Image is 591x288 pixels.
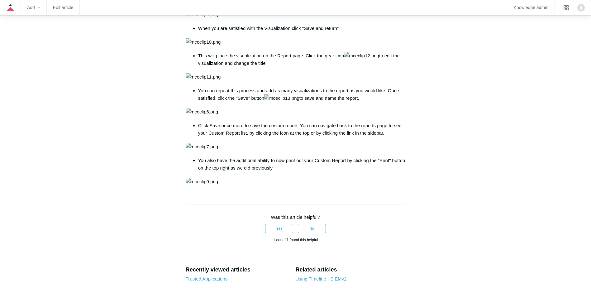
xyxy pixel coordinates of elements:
[186,266,289,274] h2: Recently viewed articles
[514,6,548,9] a: Knowledge admin
[295,266,405,274] h2: Related articles
[198,157,406,172] li: You also have the additional ability to now print out your Custom Report by clicking the "Print" ...
[198,122,406,137] li: Click Save once more to save the custom report. You can navigate back to the reports page to see ...
[577,4,585,12] zd-hc-trigger: Click your profile icon to open the profile menu
[577,4,585,12] img: user avatar
[186,276,228,281] a: Trusted Applications
[298,224,326,233] button: This article was not helpful
[344,52,379,60] img: mceclip12.png
[186,73,221,81] img: mceclip11.png
[265,224,293,233] button: This article was helpful
[271,214,320,220] span: Was this article helpful?
[198,87,406,102] li: You can repeat this process and add as many visualizations to the report as you would like. Once ...
[264,94,299,102] img: mceclip13.png
[186,38,221,46] img: mceclip10.png
[27,6,40,9] zd-hc-trigger: Add
[295,276,346,281] a: Using Timeline - SIEMv2
[198,52,406,67] li: This will place the visualization on the Report page. Click the gear icon to edit the visualizati...
[186,143,218,151] img: mceclip7.png
[273,238,318,242] span: 1 out of 1 found this helpful
[53,6,73,9] a: Edit article
[186,178,218,185] img: mceclip9.png
[198,25,406,32] li: When you are satisfied with the Visualization click "Save and return"
[186,108,218,116] img: mceclip6.png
